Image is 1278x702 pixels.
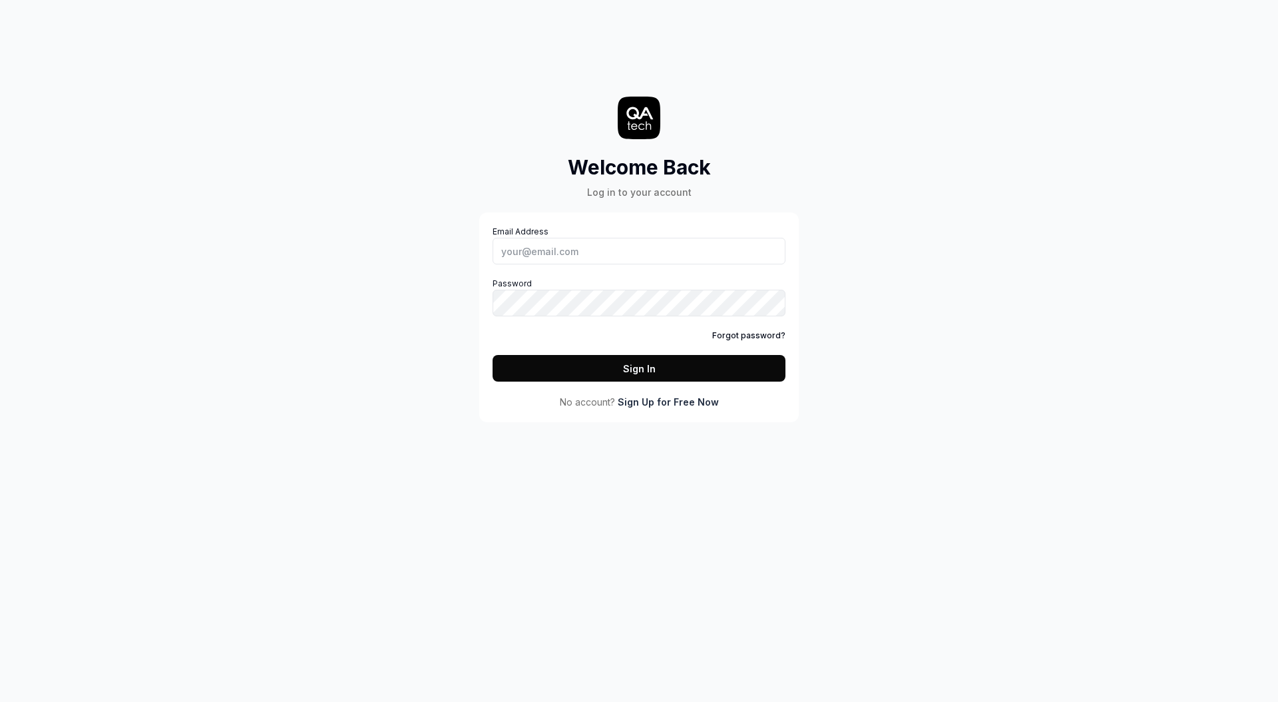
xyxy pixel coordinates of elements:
[568,153,711,182] h2: Welcome Back
[568,185,711,199] div: Log in to your account
[712,330,785,342] a: Forgot password?
[493,278,785,316] label: Password
[493,238,785,264] input: Email Address
[560,395,615,409] span: No account?
[493,290,785,316] input: Password
[493,355,785,382] button: Sign In
[493,226,785,264] label: Email Address
[618,395,719,409] a: Sign Up for Free Now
